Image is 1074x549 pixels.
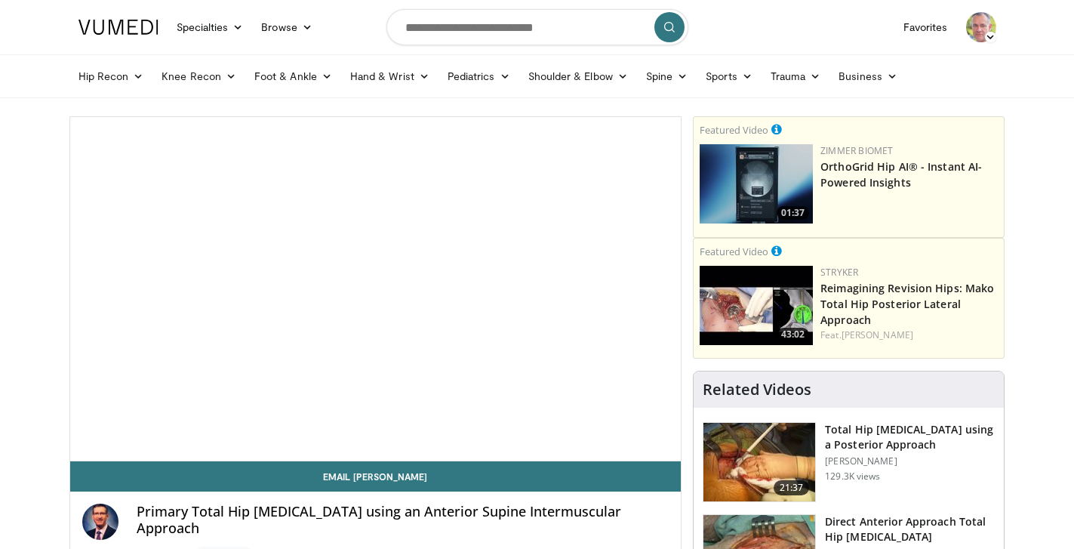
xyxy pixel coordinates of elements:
[700,266,813,345] a: 43:02
[820,266,858,279] a: Stryker
[252,12,322,42] a: Browse
[137,504,669,536] h4: Primary Total Hip [MEDICAL_DATA] using an Anterior Supine Intermuscular Approach
[762,61,830,91] a: Trauma
[245,61,341,91] a: Foot & Ankle
[697,61,762,91] a: Sports
[842,328,913,341] a: [PERSON_NAME]
[439,61,519,91] a: Pediatrics
[820,159,982,190] a: OrthoGrid Hip AI® - Instant AI-Powered Insights
[700,266,813,345] img: 6632ea9e-2a24-47c5-a9a2-6608124666dc.150x105_q85_crop-smart_upscale.jpg
[386,9,688,45] input: Search topics, interventions
[700,144,813,224] img: 51d03d7b-a4ba-45b7-9f92-2bfbd1feacc3.150x105_q85_crop-smart_upscale.jpg
[341,61,439,91] a: Hand & Wrist
[820,328,998,342] div: Feat.
[820,144,893,157] a: Zimmer Biomet
[774,480,810,495] span: 21:37
[894,12,957,42] a: Favorites
[825,455,995,467] p: [PERSON_NAME]
[168,12,253,42] a: Specialties
[703,423,815,501] img: 286987_0000_1.png.150x105_q85_crop-smart_upscale.jpg
[825,470,880,483] p: 129.3K views
[703,381,811,399] h4: Related Videos
[825,514,995,544] h3: Direct Anterior Approach Total Hip [MEDICAL_DATA]
[700,144,813,224] a: 01:37
[700,245,768,258] small: Featured Video
[69,61,153,91] a: Hip Recon
[519,61,637,91] a: Shoulder & Elbow
[777,328,809,341] span: 43:02
[829,61,906,91] a: Business
[70,461,682,492] a: Email [PERSON_NAME]
[70,117,682,461] video-js: Video Player
[966,12,996,42] img: Avatar
[703,422,995,502] a: 21:37 Total Hip [MEDICAL_DATA] using a Posterior Approach [PERSON_NAME] 129.3K views
[700,123,768,137] small: Featured Video
[82,504,118,540] img: Avatar
[637,61,697,91] a: Spine
[820,281,994,327] a: Reimagining Revision Hips: Mako Total Hip Posterior Lateral Approach
[152,61,245,91] a: Knee Recon
[78,20,158,35] img: VuMedi Logo
[777,206,809,220] span: 01:37
[825,422,995,452] h3: Total Hip [MEDICAL_DATA] using a Posterior Approach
